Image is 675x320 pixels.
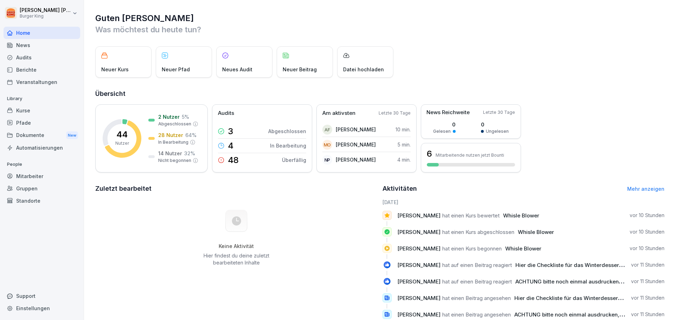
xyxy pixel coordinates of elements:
div: NP [322,155,332,165]
p: Audits [218,109,234,117]
span: Whisle Blower [518,229,554,235]
p: [PERSON_NAME] [336,126,376,133]
span: hat einen Beitrag angesehen [442,295,511,301]
p: Was möchtest du heute tun? [95,24,664,35]
p: Letzte 30 Tage [483,109,515,116]
p: 5 % [182,113,189,120]
div: Dokumente [4,129,80,142]
p: 4 [228,142,233,150]
h1: Guten [PERSON_NAME] [95,13,664,24]
p: 48 [228,156,239,164]
h6: [DATE] [382,198,665,206]
p: 64 % [185,131,197,139]
p: Abgeschlossen [158,121,191,127]
a: Home [4,27,80,39]
a: Mitarbeiter [4,170,80,182]
p: [PERSON_NAME] [336,141,376,148]
a: News [4,39,80,51]
p: Nicht begonnen [158,157,191,164]
p: 14 Nutzer [158,150,182,157]
span: [PERSON_NAME] [397,262,441,268]
p: 0 [433,121,456,128]
a: Berichte [4,64,80,76]
p: vor 10 Stunden [630,212,664,219]
p: vor 11 Stunden [631,294,664,301]
h2: Zuletzt bearbeitet [95,184,378,194]
p: 3 [228,127,233,136]
a: Veranstaltungen [4,76,80,88]
p: Nutzer [115,140,129,146]
div: Support [4,290,80,302]
span: Whisle Blower [503,212,539,219]
p: Überfällig [282,156,306,164]
h2: Übersicht [95,89,664,99]
a: Kurse [4,104,80,117]
span: Whisle Blower [505,245,541,252]
p: vor 11 Stunden [631,278,664,285]
p: In Bearbeitung [270,142,306,149]
p: vor 11 Stunden [631,311,664,318]
span: hat einen Kurs abgeschlossen [442,229,514,235]
p: 2 Nutzer [158,113,180,120]
h2: Aktivitäten [382,184,417,194]
p: 5 min. [398,141,411,148]
span: [PERSON_NAME] [397,229,441,235]
span: [PERSON_NAME] [397,212,441,219]
p: Abgeschlossen [268,128,306,135]
p: 10 min. [396,126,411,133]
p: 4 min. [397,156,411,163]
a: Standorte [4,195,80,207]
a: Pfade [4,117,80,129]
div: New [66,131,78,139]
p: Neuer Kurs [101,66,129,73]
h5: Keine Aktivität [201,243,272,249]
p: vor 10 Stunden [630,245,664,252]
div: AF [322,125,332,135]
p: Library [4,93,80,104]
span: [PERSON_NAME] [397,278,441,285]
p: People [4,159,80,170]
p: News Reichweite [426,109,470,117]
div: MO [322,140,332,150]
p: Neuer Pfad [162,66,190,73]
span: [PERSON_NAME] [397,295,441,301]
p: 0 [481,121,509,128]
a: Gruppen [4,182,80,195]
p: Neues Audit [222,66,252,73]
a: DokumenteNew [4,129,80,142]
p: Ungelesen [486,128,509,135]
p: [PERSON_NAME] [PERSON_NAME] [20,7,71,13]
p: Am aktivsten [322,109,355,117]
span: hat auf einen Beitrag reagiert [442,262,512,268]
p: Hier findest du deine zuletzt bearbeiteten Inhalte [201,252,272,266]
p: 28 Nutzer [158,131,183,139]
span: [PERSON_NAME] [397,245,441,252]
p: In Bearbeitung [158,139,188,145]
a: Mehr anzeigen [627,186,664,192]
span: hat einen Kurs bewertet [442,212,500,219]
p: Burger King [20,14,71,19]
a: Audits [4,51,80,64]
a: Automatisierungen [4,142,80,154]
span: [PERSON_NAME] [397,311,441,318]
span: hat einen Beitrag angesehen [442,311,511,318]
p: Datei hochladen [343,66,384,73]
p: 32 % [184,150,195,157]
p: Letzte 30 Tage [379,110,411,116]
span: hat einen Kurs begonnen [442,245,502,252]
h3: 6 [427,148,432,160]
div: Einstellungen [4,302,80,314]
p: [PERSON_NAME] [336,156,376,163]
p: Gelesen [433,128,451,135]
